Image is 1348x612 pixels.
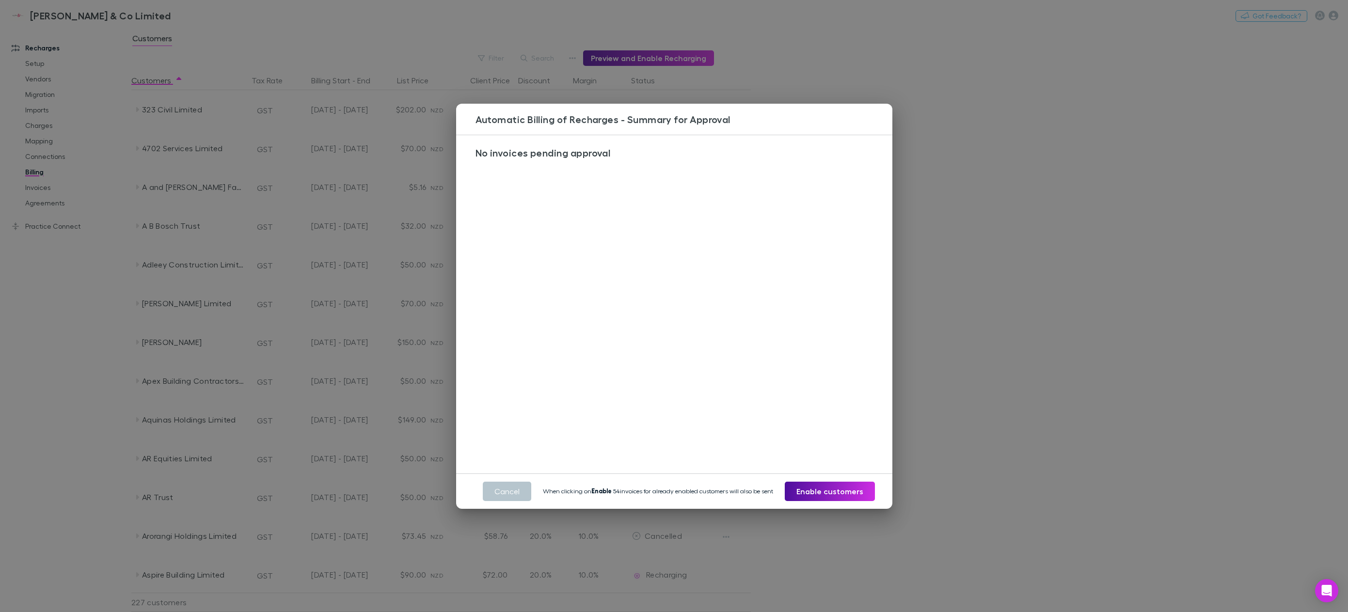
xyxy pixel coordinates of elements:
[483,482,531,501] button: Cancel
[472,113,892,125] h3: Automatic Billing of Recharges - Summary for Approval
[1315,579,1338,602] div: Open Intercom Messenger
[543,486,773,496] small: When clicking on 54 invoices for already enabled customers will also be sent
[785,482,875,501] button: Enable customers
[591,487,612,495] b: Enable
[468,147,888,158] h3: No invoices pending approval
